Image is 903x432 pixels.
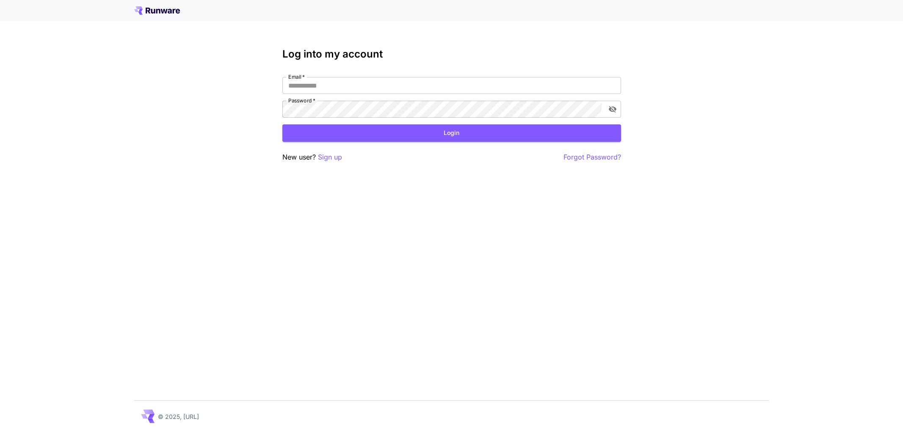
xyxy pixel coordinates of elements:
button: Sign up [318,152,342,162]
p: New user? [282,152,342,162]
h3: Log into my account [282,48,621,60]
label: Email [288,73,305,80]
button: toggle password visibility [605,102,620,117]
p: © 2025, [URL] [158,412,199,421]
label: Password [288,97,315,104]
button: Login [282,124,621,142]
button: Forgot Password? [563,152,621,162]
